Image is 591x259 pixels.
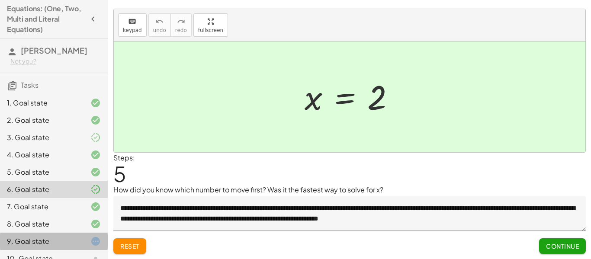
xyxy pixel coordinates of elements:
i: Task finished and correct. [90,98,101,108]
i: keyboard [128,16,136,27]
span: [PERSON_NAME] [21,45,87,55]
div: 9. Goal state [7,236,77,246]
div: Not you? [10,57,101,66]
i: Task finished and part of it marked as correct. [90,184,101,195]
i: Task finished and correct. [90,150,101,160]
i: undo [155,16,164,27]
i: Task finished and correct. [90,115,101,125]
div: 2. Goal state [7,115,77,125]
button: Reset [113,238,146,254]
span: undo [153,27,166,33]
button: fullscreen [193,13,228,37]
p: How did you know which number to move first? Was it the fastest way to solve for x? [113,185,586,195]
button: Continue [539,238,586,254]
button: redoredo [170,13,192,37]
div: 3. Goal state [7,132,77,143]
i: Task finished and correct. [90,219,101,229]
div: 7. Goal state [7,201,77,212]
span: 5 [113,160,126,187]
i: Task finished and correct. [90,201,101,212]
span: keypad [123,27,142,33]
div: 5. Goal state [7,167,77,177]
span: Continue [546,242,579,250]
div: 6. Goal state [7,184,77,195]
span: Reset [120,242,139,250]
button: undoundo [148,13,171,37]
h4: Equations: (One, Two, Multi and Literal Equations) [7,3,85,35]
div: 8. Goal state [7,219,77,229]
i: Task started. [90,236,101,246]
span: Tasks [21,80,39,90]
button: keyboardkeypad [118,13,147,37]
div: 4. Goal state [7,150,77,160]
div: 1. Goal state [7,98,77,108]
span: redo [175,27,187,33]
i: redo [177,16,185,27]
i: Task finished and part of it marked as correct. [90,132,101,143]
i: Task finished and correct. [90,167,101,177]
label: Steps: [113,153,135,162]
span: fullscreen [198,27,223,33]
